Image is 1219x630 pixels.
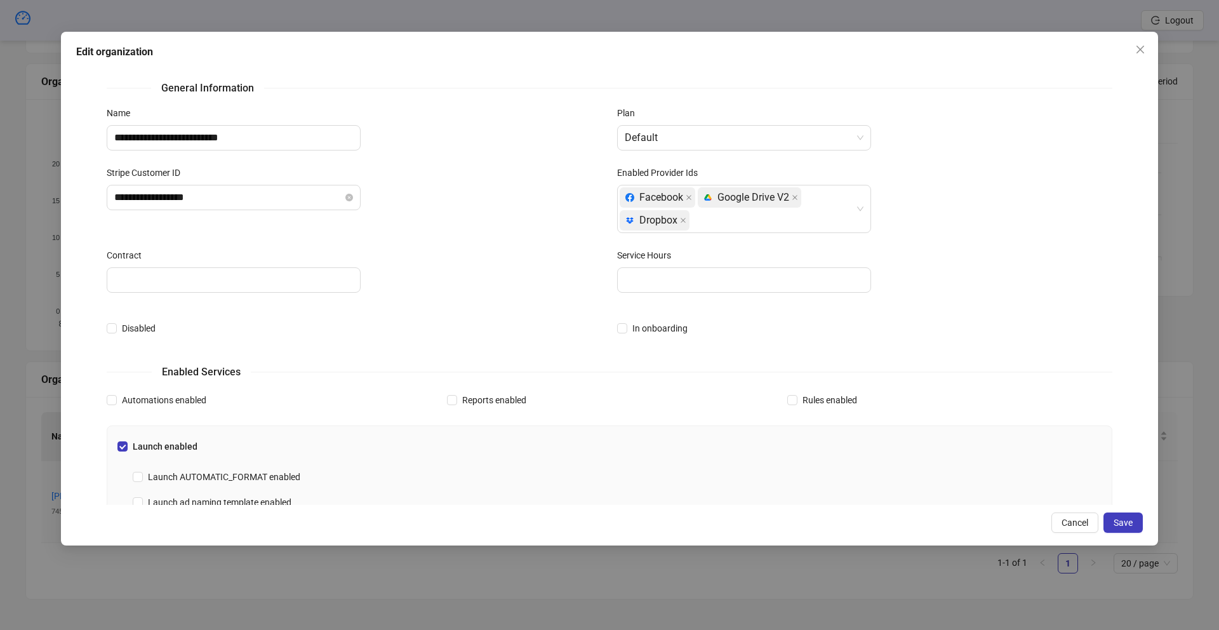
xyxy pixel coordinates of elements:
[107,248,150,262] label: Contract
[1103,512,1143,532] button: Save
[76,44,1143,60] div: Edit organization
[625,188,683,207] div: Facebook
[617,106,643,120] label: Plan
[680,217,686,224] span: close
[617,248,679,262] label: Service Hours
[143,495,296,509] span: Launch ad naming template enabled
[457,393,531,407] span: Reports enabled
[617,166,706,180] label: Enabled Provider Ids
[792,194,798,201] span: close
[686,194,692,201] span: close
[107,267,361,293] input: Contract
[107,125,361,151] input: Name
[107,106,138,120] label: Name
[114,190,343,205] input: Stripe Customer ID
[151,80,264,96] span: General Information
[1114,517,1133,527] span: Save
[117,393,211,407] span: Automations enabled
[627,321,693,335] span: In onboarding
[143,470,305,484] span: Launch AUTOMATIC_FORMAT enabled
[617,267,871,293] input: Service Hours
[117,321,161,335] span: Disabled
[1051,512,1098,532] button: Cancel
[1135,44,1145,55] span: close
[152,364,251,380] span: Enabled Services
[625,211,677,230] div: Dropbox
[1062,517,1088,527] span: Cancel
[703,188,789,207] div: Google Drive V2
[797,393,862,407] span: Rules enabled
[128,439,203,453] span: Launch enabled
[625,126,863,150] span: Default
[107,166,189,180] label: Stripe Customer ID
[345,194,353,201] button: close-circle
[1130,39,1150,60] button: Close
